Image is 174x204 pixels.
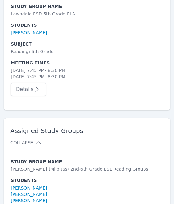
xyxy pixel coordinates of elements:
span: Students [11,22,75,28]
div: Lawndale ESD 5th Grade ELA [11,11,75,17]
button: Details [11,83,46,96]
a: [PERSON_NAME] [11,30,47,36]
span: Study Group Name [11,158,148,165]
button: Collapse [10,140,42,146]
a: [PERSON_NAME] [11,185,47,191]
div: [PERSON_NAME] (Milpitas) 2nd-6th Grade ESL Reading Groups [11,166,148,172]
span: Subject [11,41,75,47]
li: [DATE] 7:45 PM - 8:30 PM [11,67,75,74]
a: [PERSON_NAME] [11,191,47,197]
span: Study Group Name [11,3,75,9]
span: Students [11,177,148,184]
span: Meeting Times [11,60,75,66]
span: Assigned Study Groups [10,127,164,135]
a: [PERSON_NAME] [11,197,47,204]
div: Reading: 5th Grade [11,48,75,55]
li: [DATE] 7:45 PM - 8:30 PM [11,74,75,80]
